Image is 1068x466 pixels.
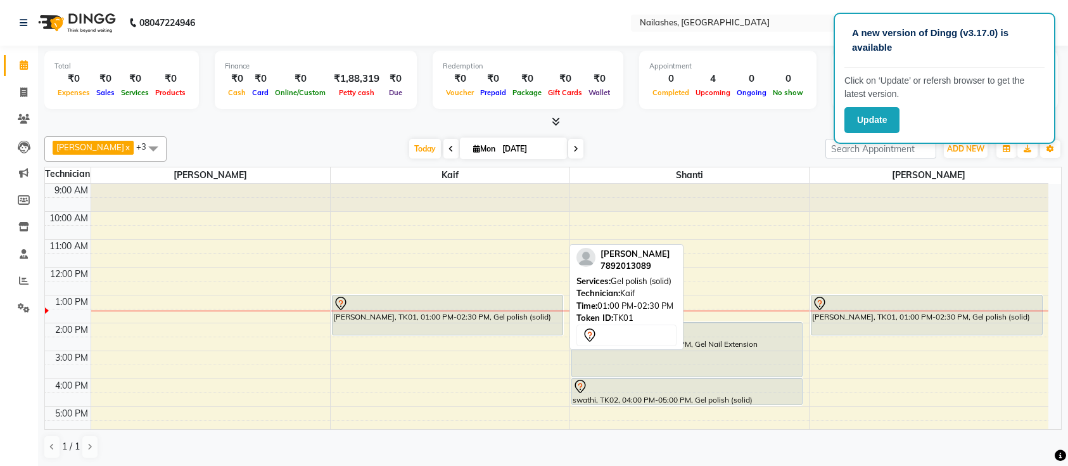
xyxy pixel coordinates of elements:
span: Wallet [585,88,613,97]
button: Update [844,107,900,133]
span: [PERSON_NAME] [810,167,1049,183]
span: Expenses [54,88,93,97]
span: No show [770,88,806,97]
div: 01:00 PM-02:30 PM [576,300,677,313]
div: 5:00 PM [53,407,91,420]
div: Redemption [443,61,613,72]
span: +3 [136,141,156,152]
span: Petty cash [336,88,378,97]
span: Gel polish (solid) [611,276,671,286]
span: Technician: [576,288,620,298]
b: 08047224946 [139,5,195,41]
div: Total [54,61,189,72]
span: Time: [576,301,597,311]
div: 10:00 AM [47,212,91,225]
span: Shanti [570,167,809,183]
div: 4 [692,72,734,86]
span: Cash [225,88,249,97]
div: ₹0 [54,72,93,86]
button: ADD NEW [944,140,988,158]
div: ₹0 [225,72,249,86]
p: A new version of Dingg (v3.17.0) is available [852,26,1037,55]
span: [PERSON_NAME] [601,249,670,259]
span: Services [118,88,152,97]
div: ₹0 [152,72,189,86]
div: ₹0 [249,72,272,86]
div: [PERSON_NAME], TK01, 01:00 PM-02:30 PM, Gel polish (solid) [811,295,1042,335]
div: TK01 [576,312,677,325]
div: ₹0 [272,72,329,86]
input: 2025-09-01 [499,139,562,159]
span: Online/Custom [272,88,329,97]
div: Finance [225,61,407,72]
div: Technician [45,167,91,181]
span: Package [509,88,545,97]
div: Kaif [576,287,677,300]
div: 0 [649,72,692,86]
span: Due [386,88,405,97]
span: Kaif [331,167,569,183]
p: Click on ‘Update’ or refersh browser to get the latest version. [844,74,1045,101]
div: ₹0 [585,72,613,86]
div: swathi, TK02, 04:00 PM-05:00 PM, Gel polish (solid) [572,379,803,405]
span: [PERSON_NAME] [56,142,124,152]
span: 1 / 1 [62,440,80,453]
div: ₹0 [545,72,585,86]
div: ₹1,88,319 [329,72,385,86]
div: ₹0 [385,72,407,86]
span: Today [409,139,441,159]
div: 7892013089 [601,260,670,273]
span: Mon [470,144,499,153]
span: [PERSON_NAME] [91,167,330,183]
div: swathi, TK02, 02:00 PM-04:00 PM, Gel Nail Extension [572,323,803,377]
div: 9:00 AM [52,184,91,197]
div: 4:00 PM [53,379,91,392]
a: x [124,142,130,152]
div: 11:00 AM [47,240,91,253]
span: ADD NEW [947,144,984,153]
div: ₹0 [93,72,118,86]
span: Voucher [443,88,477,97]
span: Ongoing [734,88,770,97]
div: 0 [770,72,806,86]
span: Upcoming [692,88,734,97]
span: Services: [576,276,611,286]
span: Card [249,88,272,97]
div: 12:00 PM [48,268,91,281]
span: Completed [649,88,692,97]
img: logo [32,5,119,41]
div: 3:00 PM [53,351,91,365]
div: [PERSON_NAME], TK01, 01:00 PM-02:30 PM, Gel polish (solid) [333,295,563,335]
div: Appointment [649,61,806,72]
div: 1:00 PM [53,295,91,309]
div: ₹0 [477,72,509,86]
span: Token ID: [576,313,613,323]
div: 2:00 PM [53,323,91,337]
div: ₹0 [118,72,152,86]
span: Prepaid [477,88,509,97]
img: profile [576,248,595,267]
span: Sales [93,88,118,97]
div: 0 [734,72,770,86]
div: ₹0 [443,72,477,86]
span: Gift Cards [545,88,585,97]
input: Search Appointment [825,139,936,159]
span: Products [152,88,189,97]
div: ₹0 [509,72,545,86]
